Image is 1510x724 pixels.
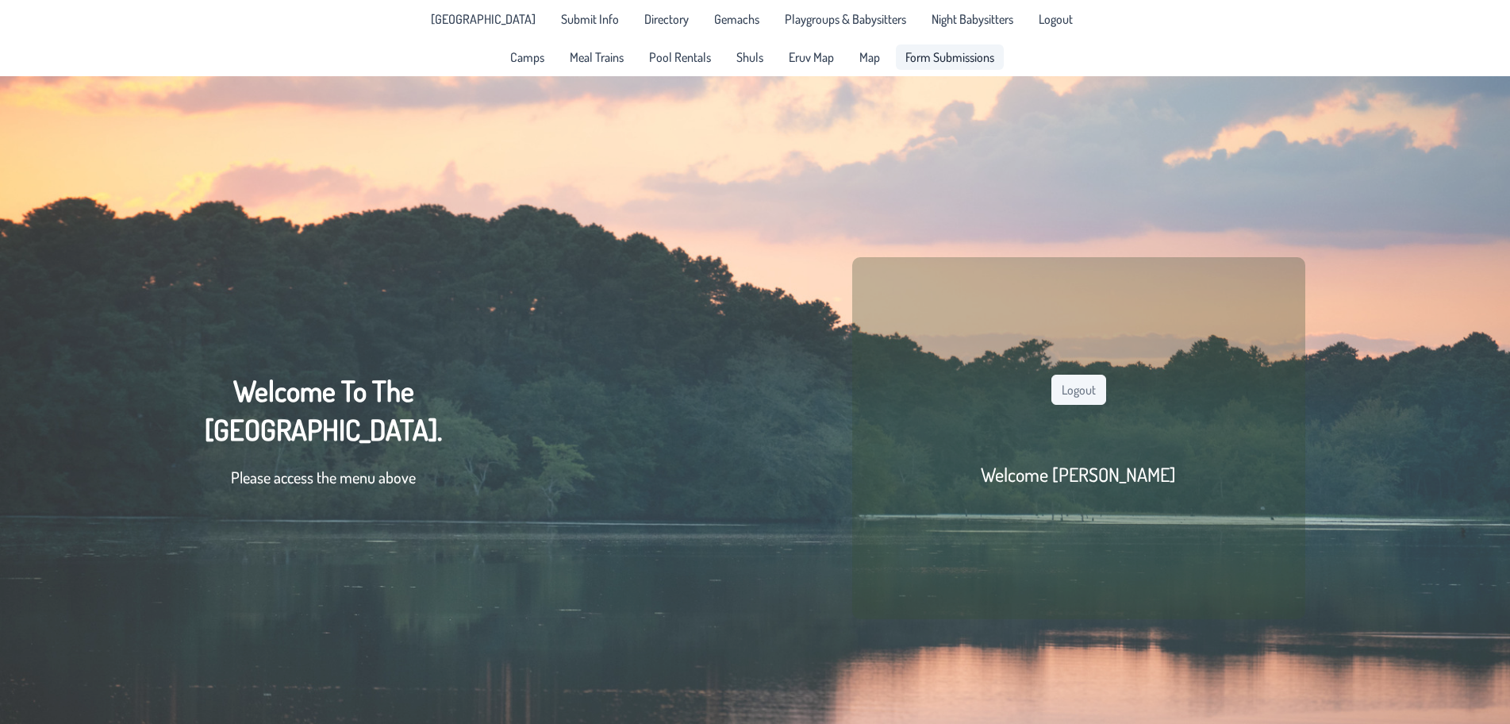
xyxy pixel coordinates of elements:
[932,13,1013,25] span: Night Babysitters
[501,44,554,70] a: Camps
[714,13,759,25] span: Gemachs
[779,44,843,70] a: Eruv Map
[510,51,544,64] span: Camps
[850,44,889,70] a: Map
[1051,375,1106,405] button: Logout
[570,51,624,64] span: Meal Trains
[649,51,711,64] span: Pool Rentals
[859,51,880,64] span: Map
[905,51,994,64] span: Form Submissions
[644,13,689,25] span: Directory
[1029,6,1082,32] li: Logout
[775,6,916,32] a: Playgroups & Babysitters
[635,6,698,32] a: Directory
[205,372,442,505] div: Welcome To The [GEOGRAPHIC_DATA].
[981,462,1176,487] h2: Welcome [PERSON_NAME]
[1039,13,1073,25] span: Logout
[421,6,545,32] li: Pine Lake Park
[785,13,906,25] span: Playgroups & Babysitters
[561,13,619,25] span: Submit Info
[640,44,720,70] a: Pool Rentals
[205,465,442,489] p: Please access the menu above
[421,6,545,32] a: [GEOGRAPHIC_DATA]
[431,13,536,25] span: [GEOGRAPHIC_DATA]
[560,44,633,70] a: Meal Trains
[551,6,628,32] a: Submit Info
[727,44,773,70] a: Shuls
[789,51,834,64] span: Eruv Map
[922,6,1023,32] a: Night Babysitters
[736,51,763,64] span: Shuls
[896,44,1004,70] a: Form Submissions
[705,6,769,32] a: Gemachs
